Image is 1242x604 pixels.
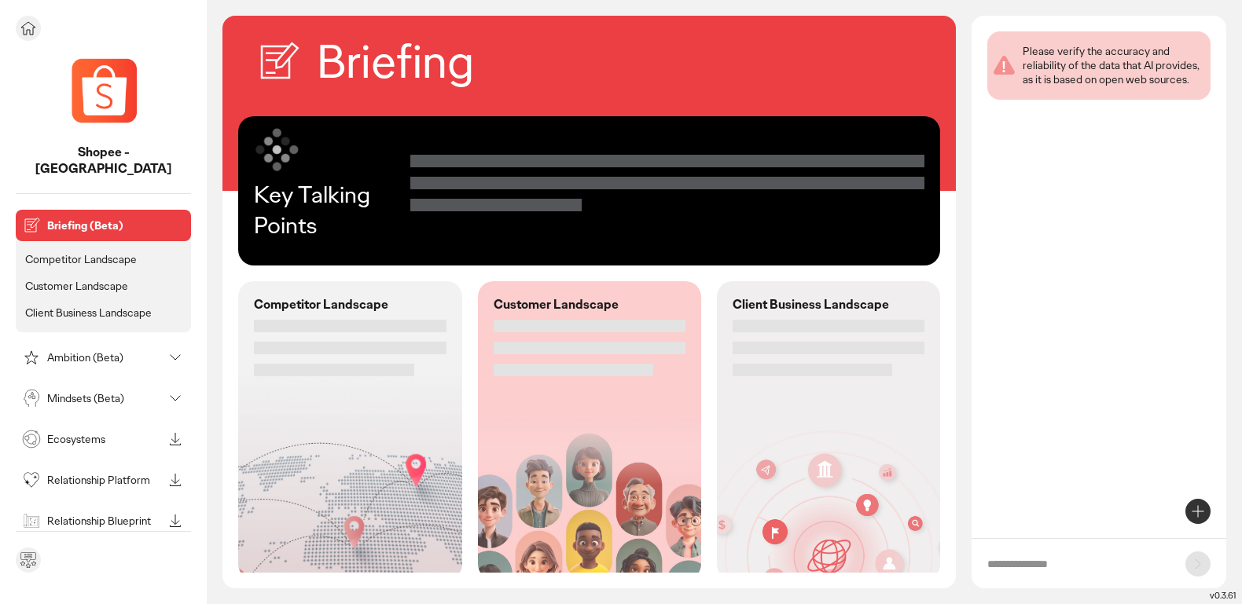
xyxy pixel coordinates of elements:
[25,252,137,266] p: Competitor Landscape
[47,515,163,526] p: Relationship Blueprint
[16,547,41,573] div: Send feedback
[16,145,191,178] p: Shopee - Philippines
[254,297,388,313] p: Competitor Landscape
[254,179,410,240] p: Key Talking Points
[47,220,185,231] p: Briefing (Beta)
[494,297,619,313] p: Customer Landscape
[317,31,474,93] h2: Briefing
[47,474,163,485] p: Relationship Platform
[254,126,301,173] img: symbol
[47,393,163,404] p: Mindsets (Beta)
[25,279,128,293] p: Customer Landscape
[47,352,163,363] p: Ambition (Beta)
[64,50,143,129] img: project avatar
[1023,44,1204,87] div: Please verify the accuracy and reliability of the data that AI provides, as it is based on open w...
[47,434,163,445] p: Ecosystems
[25,306,152,320] p: Client Business Landscape
[733,297,889,313] p: Client Business Landscape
